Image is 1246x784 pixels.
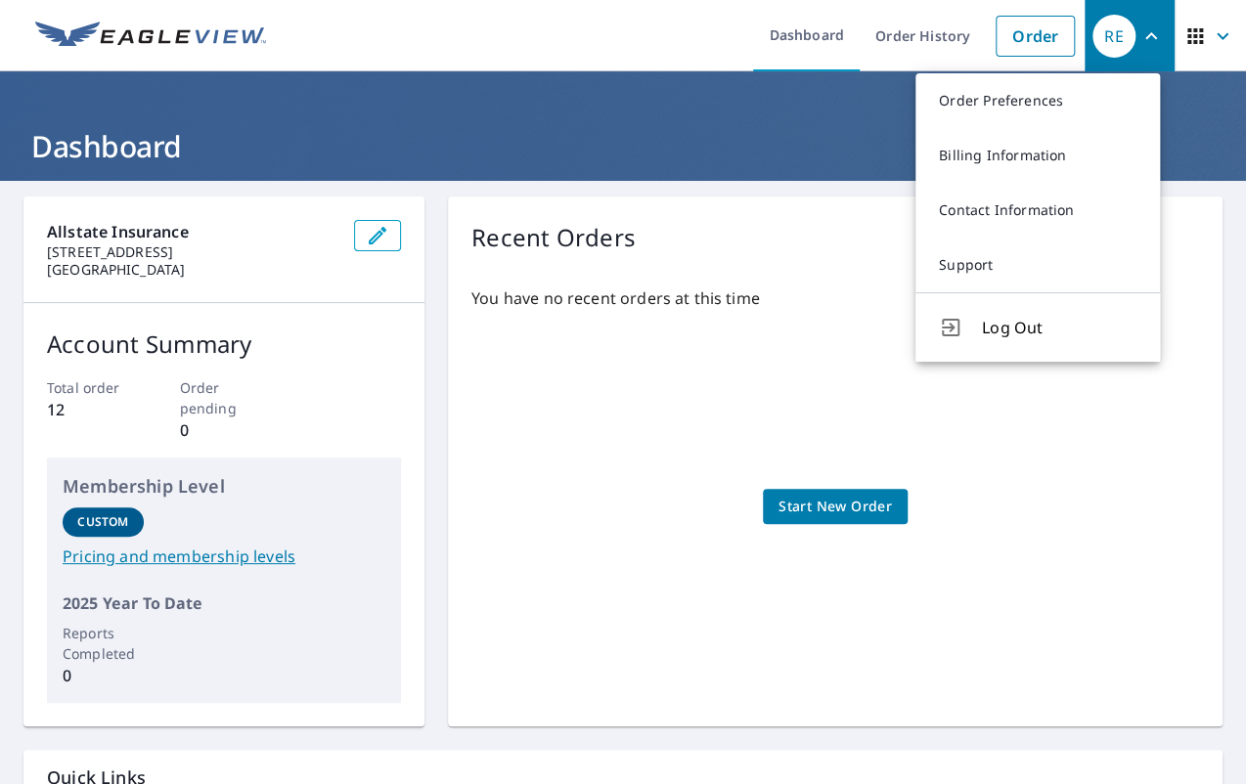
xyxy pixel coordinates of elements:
p: 12 [47,398,136,421]
a: Order [996,16,1075,57]
p: 0 [180,418,269,442]
p: Order pending [180,377,269,418]
a: Contact Information [915,183,1160,238]
span: Start New Order [779,495,892,519]
a: Support [915,238,1160,292]
p: Membership Level [63,473,385,500]
p: Custom [77,513,128,531]
p: 2025 Year To Date [63,591,385,615]
button: Log Out [915,292,1160,362]
a: Pricing and membership levels [63,544,385,568]
p: Recent Orders [471,220,636,255]
a: Billing Information [915,128,1160,183]
p: 0 [63,664,144,687]
p: You have no recent orders at this time [471,286,1199,310]
div: RE [1092,15,1135,58]
h1: Dashboard [23,126,1223,166]
p: Reports Completed [63,623,144,664]
a: Order Preferences [915,73,1160,128]
a: Start New Order [763,489,908,525]
p: [STREET_ADDRESS] [47,243,338,261]
p: Allstate Insurance [47,220,338,243]
img: EV Logo [35,22,266,51]
span: Log Out [982,316,1136,339]
p: Total order [47,377,136,398]
p: [GEOGRAPHIC_DATA] [47,261,338,279]
p: Account Summary [47,327,401,362]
